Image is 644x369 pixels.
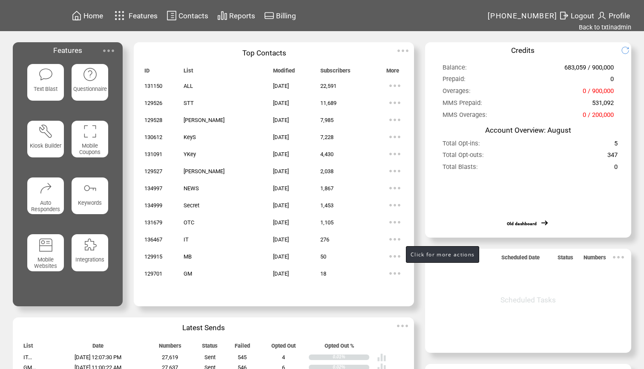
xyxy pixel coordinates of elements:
[320,100,336,106] span: 11,689
[165,9,210,22] a: Contacts
[320,270,326,277] span: 18
[386,94,403,111] img: ellypsis.svg
[273,236,289,243] span: [DATE]
[273,253,289,260] span: [DATE]
[27,234,64,284] a: Mobile Websites
[320,185,333,192] span: 1,867
[83,124,98,139] img: coupons.svg
[184,67,193,78] span: List
[386,111,403,128] img: ellypsis.svg
[386,163,403,180] img: ellypsis.svg
[184,134,196,140] span: KeyS
[184,202,199,209] span: Secret
[386,128,403,145] img: ellypsis.svg
[83,238,98,253] img: integrations.svg
[182,323,225,332] span: Latest Sends
[264,10,274,21] img: creidtcard.svg
[386,145,403,163] img: ellypsis.svg
[571,12,594,20] span: Logout
[100,42,117,59] img: ellypsis.svg
[75,256,104,263] span: Integrations
[325,343,354,353] span: Opted Out %
[31,200,60,212] span: Auto Responders
[184,83,193,89] span: ALL
[217,10,227,21] img: chart.svg
[584,254,606,264] span: Numbers
[202,343,218,353] span: Status
[597,10,607,21] img: profile.svg
[229,12,255,20] span: Reports
[320,151,333,157] span: 4,430
[443,99,482,110] span: MMS Prepaid:
[38,180,53,195] img: auto-responders.svg
[78,200,102,206] span: Keywords
[443,163,478,174] span: Total Blasts:
[144,83,162,89] span: 131150
[386,67,399,78] span: More
[443,75,466,87] span: Prepaid:
[320,168,333,174] span: 2,038
[614,163,618,174] span: 0
[609,12,630,20] span: Profile
[38,67,53,82] img: text-blast.svg
[72,64,109,113] a: Questionnaire
[184,270,192,277] span: GM
[320,134,333,140] span: 7,228
[273,219,289,226] span: [DATE]
[23,343,33,353] span: List
[144,202,162,209] span: 134999
[30,142,61,149] span: Kiosk Builder
[443,64,467,75] span: Balance:
[72,121,109,170] a: Mobile Coupons
[273,100,289,106] span: [DATE]
[238,354,247,360] span: 545
[386,77,403,94] img: ellypsis.svg
[320,253,326,260] span: 50
[271,343,296,353] span: Opted Out
[394,42,411,59] img: ellypsis.svg
[579,23,631,31] a: Back to txtinadmin
[162,354,178,360] span: 27,619
[34,86,57,92] span: Text Blast
[592,99,614,110] span: 531,092
[583,87,614,99] span: 0 / 900,000
[112,9,127,23] img: features.svg
[75,354,121,360] span: [DATE] 12:07:30 PM
[564,64,614,75] span: 683,059 / 900,000
[83,180,98,195] img: keywords.svg
[38,124,53,139] img: tool%201.svg
[144,219,162,226] span: 131679
[144,134,162,140] span: 130612
[273,270,289,277] span: [DATE]
[79,142,101,155] span: Mobile Coupons
[488,12,558,20] span: [PHONE_NUMBER]
[377,353,386,362] img: poll%20-%20white.svg
[333,354,369,360] div: 0.01%
[276,12,296,20] span: Billing
[386,248,403,265] img: ellypsis.svg
[485,126,571,134] span: Account Overview: August
[184,100,194,106] span: STT
[282,354,285,360] span: 4
[73,86,107,92] span: Questionnaire
[320,236,329,243] span: 276
[273,67,295,78] span: Modified
[394,317,411,334] img: ellypsis.svg
[184,253,192,260] span: MB
[621,46,636,55] img: refresh.png
[320,117,333,123] span: 7,985
[411,251,474,258] span: Click for more actions
[273,168,289,174] span: [DATE]
[144,67,149,78] span: ID
[610,249,627,266] img: ellypsis.svg
[386,214,403,231] img: ellypsis.svg
[443,139,480,151] span: Total Opt-ins:
[184,219,194,226] span: OTC
[501,254,540,264] span: Scheduled Date
[216,9,256,22] a: Reports
[595,9,631,22] a: Profile
[204,354,216,360] span: Sent
[144,117,162,123] span: 129528
[72,177,109,227] a: Keywords
[320,202,333,209] span: 1,453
